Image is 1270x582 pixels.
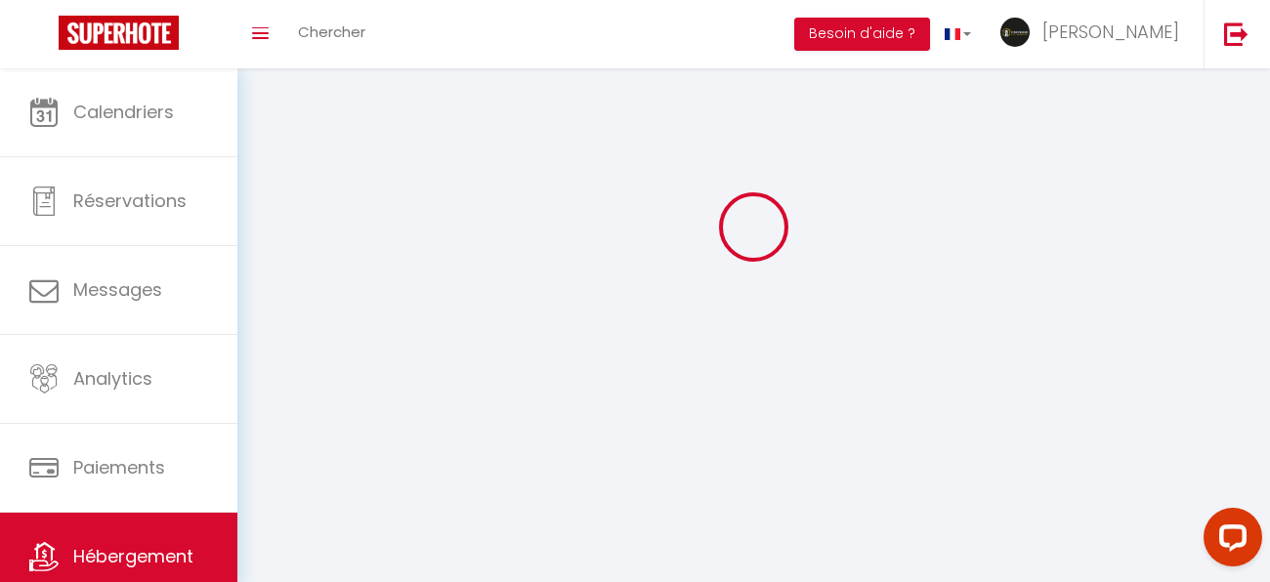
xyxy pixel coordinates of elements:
[59,16,179,50] img: Super Booking
[1042,20,1179,44] span: [PERSON_NAME]
[1188,500,1270,582] iframe: LiveChat chat widget
[73,100,174,124] span: Calendriers
[73,455,165,479] span: Paiements
[1000,18,1030,47] img: ...
[1224,21,1249,46] img: logout
[73,188,187,213] span: Réservations
[73,366,152,391] span: Analytics
[794,18,930,51] button: Besoin d'aide ?
[73,544,193,568] span: Hébergement
[298,21,365,42] span: Chercher
[73,277,162,302] span: Messages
